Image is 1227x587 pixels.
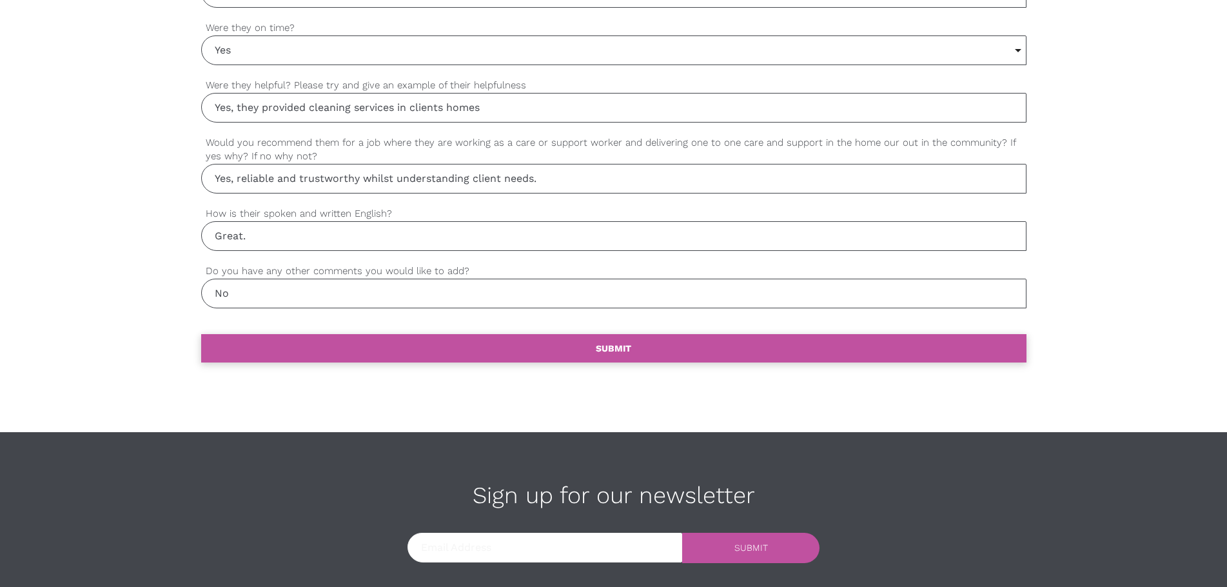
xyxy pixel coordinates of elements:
label: Were they helpful? Please try and give an example of their helpfulness [201,78,1026,93]
label: Would you recommend them for a job where they are working as a care or support worker and deliver... [201,135,1026,164]
input: Email Address [407,533,683,562]
label: How is their spoken and written English? [201,206,1026,221]
b: SUBMIT [596,343,631,353]
div: SUBMIT [734,543,768,552]
label: Do you have any other comments you would like to add? [201,264,1026,279]
a: SUBMIT [682,533,820,563]
span: Sign up for our newsletter [473,482,755,509]
a: SUBMIT [201,334,1026,363]
label: Were they on time? [201,21,1026,35]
